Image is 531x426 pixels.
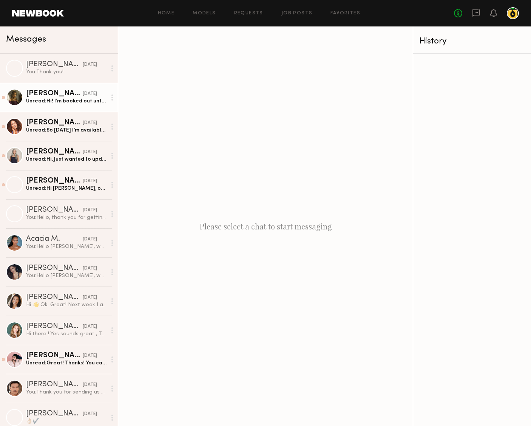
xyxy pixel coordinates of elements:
[26,418,107,425] div: 👌🏼✔️
[234,11,263,16] a: Requests
[118,26,413,426] div: Please select a chat to start messaging
[83,178,97,185] div: [DATE]
[26,389,107,396] div: You: Thank you for sending us your availabilities. We’ll get back with more details soon.
[26,330,107,338] div: Hi there ! Yes sounds great , This week I’m free weds and [DATE] And [DATE] or [DATE] . Thanks [P...
[26,235,83,243] div: Acacia M.
[83,149,97,156] div: [DATE]
[83,411,97,418] div: [DATE]
[26,265,83,272] div: [PERSON_NAME]
[83,236,97,243] div: [DATE]
[26,214,107,221] div: You: Hello, thank you for getting back to [GEOGRAPHIC_DATA]. This specific client needs full usag...
[26,359,107,367] div: Unread: Great! Thanks! You can also email me at [EMAIL_ADDRESS][DOMAIN_NAME]
[193,11,216,16] a: Models
[26,352,83,359] div: [PERSON_NAME]
[26,68,107,76] div: You: Thank you!
[26,156,107,163] div: Unread: Hi. Just wanted to update you to let you know that I’ve booked another job for 8/19 & 8/2...
[26,410,83,418] div: [PERSON_NAME]
[26,61,83,68] div: [PERSON_NAME]
[26,301,107,308] div: Hi 👋 Ok. Great! Next week I am available on the 19th or the 21st. The following week I am fully a...
[26,127,107,134] div: Unread: So [DATE] I’m available after 1pm ☺️ Do any of those times work? Thanks!
[83,90,97,98] div: [DATE]
[83,294,97,301] div: [DATE]
[330,11,360,16] a: Favorites
[158,11,175,16] a: Home
[26,323,83,330] div: [PERSON_NAME]
[26,206,83,214] div: [PERSON_NAME]
[83,352,97,359] div: [DATE]
[83,119,97,127] div: [DATE]
[83,207,97,214] div: [DATE]
[26,177,83,185] div: [PERSON_NAME]
[6,35,46,44] span: Messages
[26,381,83,389] div: [PERSON_NAME]
[83,61,97,68] div: [DATE]
[83,381,97,389] div: [DATE]
[26,243,107,250] div: You: Hello [PERSON_NAME], we have a project coming up that we think you would be great for. We’ll...
[26,98,107,105] div: Unread: Hi! I’m booked out until the 27th. What would rate be and for what usage? My rate would h...
[83,265,97,272] div: [DATE]
[83,323,97,330] div: [DATE]
[26,272,107,279] div: You: Hello [PERSON_NAME], we have a project coming up that we think you would be great for. We’ll...
[26,185,107,192] div: Unread: Hi [PERSON_NAME], okay no worries. Thank you for communicating. Looking forward to workin...
[26,148,83,156] div: [PERSON_NAME]
[26,294,83,301] div: [PERSON_NAME]
[26,119,83,127] div: [PERSON_NAME]
[281,11,313,16] a: Job Posts
[26,90,83,98] div: [PERSON_NAME]
[419,37,525,46] div: History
